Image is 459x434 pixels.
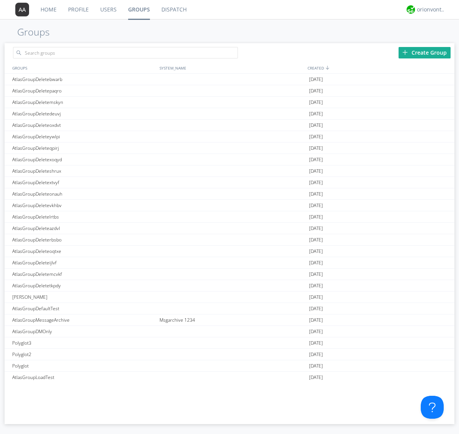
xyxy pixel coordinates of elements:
span: [DATE] [309,257,323,269]
div: SYSTEM_NAME [158,62,306,73]
span: [DATE] [309,97,323,108]
a: [PERSON_NAME][DATE] [5,291,454,303]
div: AtlasGroupDeleteijlvf [10,257,158,268]
span: [DATE] [309,246,323,257]
div: AtlasGroupDMOnly [10,326,158,337]
div: GROUPS [10,62,156,73]
div: AtlasGroupDeletetkpdy [10,280,158,291]
div: Polyglot2 [10,349,158,360]
span: [DATE] [309,234,323,246]
span: [DATE] [309,337,323,349]
div: AtlasGroupDeletevkhbv [10,200,158,211]
a: AtlasGroupDeletedeuvj[DATE] [5,108,454,120]
img: plus.svg [402,50,408,55]
div: AtlasGroupDeletemskyn [10,97,158,108]
div: AtlasGroupDeleteshrux [10,165,158,177]
div: AtlasGroupDeletepaqro [10,85,158,96]
div: AtlasGroupDeletebwarb [10,74,158,85]
div: Create Group [399,47,451,58]
img: 29d36aed6fa347d5a1537e7736e6aa13 [407,5,415,14]
a: AtlasGroupDeletextvyf[DATE] [5,177,454,188]
span: [DATE] [309,131,323,143]
a: AtlasGroupDeletelrtbs[DATE] [5,211,454,223]
div: AtlasGroupDeleteqpirj [10,143,158,154]
span: [DATE] [309,165,323,177]
div: AtlasGroupDeletexoqyd [10,154,158,165]
a: AtlasGroupDeleteazdvl[DATE] [5,223,454,234]
a: AtlasGroupMessageArchiveMsgarchive 1234[DATE] [5,314,454,326]
a: AtlasGroupDeletepaqro[DATE] [5,85,454,97]
a: AtlasGroupDeletexoqyd[DATE] [5,154,454,165]
span: [DATE] [309,326,323,337]
input: Search groups [13,47,238,58]
div: AtlasGroupDeletedeuvj [10,108,158,119]
a: AtlasGroupDMOnly[DATE] [5,326,454,337]
span: [DATE] [309,360,323,372]
a: AtlasGroupDeleteqpirj[DATE] [5,143,454,154]
div: AtlasGroupDeleteywlpi [10,131,158,142]
span: [DATE] [309,177,323,188]
a: AtlasGroupDeleteoxdvt[DATE] [5,120,454,131]
a: AtlasGroupDeleteywlpi[DATE] [5,131,454,143]
div: AtlasGroupDeletemcvkf [10,269,158,280]
a: AtlasGroupDeleteoqtxe[DATE] [5,246,454,257]
a: AtlasGroupDeletetkpdy[DATE] [5,280,454,291]
span: [DATE] [309,154,323,165]
div: AtlasGroupDefaultTest [10,303,158,314]
span: [DATE] [309,269,323,280]
span: [DATE] [309,314,323,326]
div: AtlasGroupDeletelrtbs [10,211,158,222]
span: [DATE] [309,188,323,200]
span: [DATE] [309,108,323,120]
span: [DATE] [309,372,323,383]
div: AtlasGroupDeleteoxdvt [10,120,158,131]
a: Polyglot3[DATE] [5,337,454,349]
span: [DATE] [309,280,323,291]
a: AtlasGroupDeletemskyn[DATE] [5,97,454,108]
div: AtlasGroupDeleteonauh [10,188,158,199]
div: AtlasGroupDeletextvyf [10,177,158,188]
span: [DATE] [309,74,323,85]
a: Polyglot2[DATE] [5,349,454,360]
span: [DATE] [309,120,323,131]
div: CREATED [306,62,454,73]
span: [DATE] [309,200,323,211]
div: AtlasGroupMessageArchive [10,314,158,325]
img: 373638.png [15,3,29,16]
a: AtlasGroupDeletebwarb[DATE] [5,74,454,85]
div: AtlasGroupDeleteazdvl [10,223,158,234]
a: AtlasGroupDeleteshrux[DATE] [5,165,454,177]
a: AtlasGroupDeleteonauh[DATE] [5,188,454,200]
span: [DATE] [309,143,323,154]
div: AtlasGroupDeleterbsbo [10,234,158,245]
div: Polyglot [10,360,158,371]
iframe: Toggle Customer Support [421,396,444,419]
div: orionvontas+atlas+automation+org2 [417,6,446,13]
span: [DATE] [309,85,323,97]
a: AtlasGroupDeleteijlvf[DATE] [5,257,454,269]
div: [PERSON_NAME] [10,291,158,303]
a: AtlasGroupDefaultTest[DATE] [5,303,454,314]
span: [DATE] [309,223,323,234]
span: [DATE] [309,291,323,303]
a: Polyglot[DATE] [5,360,454,372]
a: AtlasGroupDeletemcvkf[DATE] [5,269,454,280]
div: AtlasGroupDeleteoqtxe [10,246,158,257]
div: AtlasGroupLoadTest [10,372,158,383]
div: Msgarchive 1234 [158,314,307,325]
span: [DATE] [309,303,323,314]
span: [DATE] [309,211,323,223]
span: [DATE] [309,349,323,360]
a: AtlasGroupDeleterbsbo[DATE] [5,234,454,246]
a: AtlasGroupLoadTest[DATE] [5,372,454,383]
div: Polyglot3 [10,337,158,348]
a: AtlasGroupDeletevkhbv[DATE] [5,200,454,211]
